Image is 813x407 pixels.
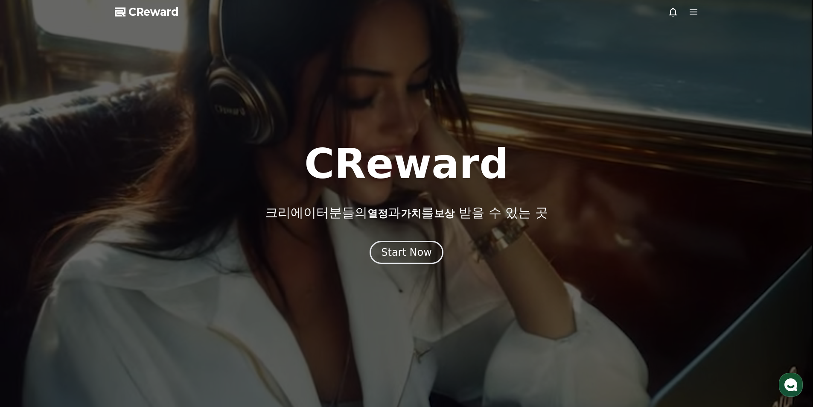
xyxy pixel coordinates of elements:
h1: CReward [304,143,509,184]
span: 열정 [367,208,388,220]
div: Start Now [381,246,432,259]
a: Start Now [370,249,443,258]
button: Start Now [370,241,443,264]
span: 가치 [401,208,421,220]
span: 보상 [434,208,455,220]
p: 크리에이터분들의 과 를 받을 수 있는 곳 [265,205,548,220]
a: CReward [115,5,179,19]
span: CReward [128,5,179,19]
